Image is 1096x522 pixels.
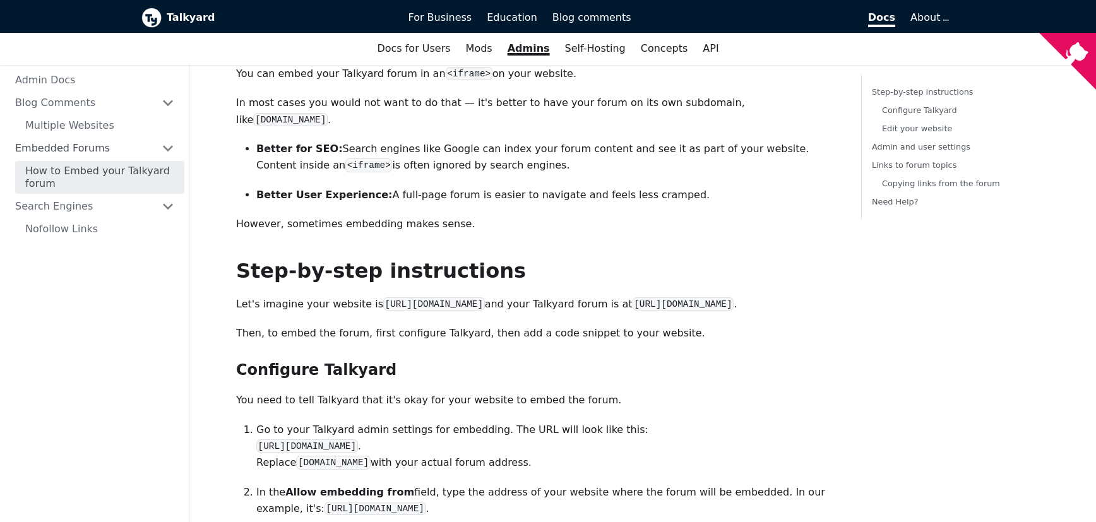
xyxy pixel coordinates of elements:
[369,38,458,59] a: Docs for Users
[408,11,472,23] span: For Business
[325,502,426,515] code: [URL][DOMAIN_NAME]
[15,219,184,239] a: Nofollow Links
[910,11,947,23] a: About
[236,360,841,379] h3: Configure Talkyard
[253,113,327,126] code: [DOMAIN_NAME]
[5,138,184,158] a: Embedded Forums
[15,161,184,194] a: How to Embed your Talkyard forum
[256,189,392,201] strong: Better User Experience:
[256,439,358,453] code: [URL][DOMAIN_NAME]
[256,187,841,203] p: A full-page forum is easier to navigate and feels less cramped.
[882,179,1000,189] a: Copying links from the forum
[236,325,841,341] p: Then, to embed the forum, first configure Talkyard, then add a code snippet to your website.
[256,484,841,518] p: In the field, type the address of your website where the forum will be embedded. In our example, ...
[296,456,370,469] code: [DOMAIN_NAME]
[256,143,343,155] strong: Better for SEO:
[695,38,726,59] a: API
[633,38,696,59] a: Concepts
[872,142,970,151] a: Admin and user settings
[872,198,918,207] a: Need Help?
[256,422,841,472] p: Go to your Talkyard admin settings for embedding. The URL will look like this: . Replace with you...
[256,141,841,174] p: Search engines like Google can index your forum content and see it as part of your website. Conte...
[872,160,956,170] a: Links to forum topics
[479,7,545,28] a: Education
[236,296,841,312] p: Let's imagine your website is and your Talkyard forum is at .
[5,196,184,217] a: Search Engines
[236,66,841,82] p: You can embed your Talkyard forum in an on your website.
[633,297,734,311] code: [URL][DOMAIN_NAME]
[5,93,184,113] a: Blog Comments
[141,8,391,28] a: Talkyard logoTalkyard
[236,258,841,283] h2: Step-by-step instructions
[500,38,557,59] a: Admins
[552,11,631,23] span: Blog comments
[487,11,537,23] span: Education
[458,38,500,59] a: Mods
[236,216,841,232] p: However, sometimes embedding makes sense.
[639,7,903,28] a: Docs
[236,392,841,408] p: You need to tell Talkyard that it's okay for your website to embed the forum.
[446,67,492,80] code: <iframe>
[557,38,633,59] a: Self-Hosting
[15,116,184,136] a: Multiple Websites
[401,7,480,28] a: For Business
[868,11,895,27] span: Docs
[236,95,841,128] p: In most cases you would not want to do that — it's better to have your forum on its own subdomain...
[882,124,952,133] a: Edit your website
[345,158,392,172] code: <iframe>
[882,105,957,115] a: Configure Talkyard
[545,7,639,28] a: Blog comments
[285,486,414,498] strong: Allow embedding from
[141,8,162,28] img: Talkyard logo
[383,297,485,311] code: [URL][DOMAIN_NAME]
[872,87,974,97] a: Step-by-step instructions
[5,70,184,90] a: Admin Docs
[167,9,391,26] b: Talkyard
